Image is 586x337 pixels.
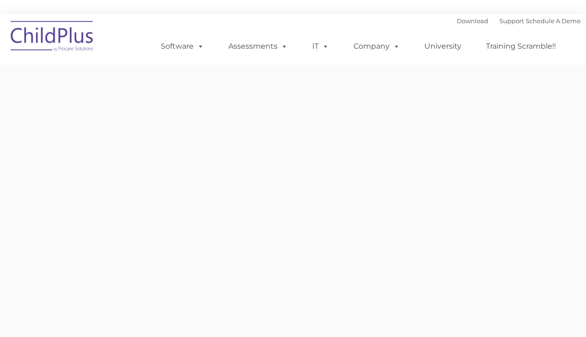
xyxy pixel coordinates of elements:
font: | [457,17,580,25]
a: Download [457,17,488,25]
a: Training Scramble!! [477,37,565,56]
a: Software [151,37,213,56]
a: Assessments [219,37,297,56]
a: IT [303,37,338,56]
a: Schedule A Demo [526,17,580,25]
img: ChildPlus by Procare Solutions [6,14,99,61]
a: University [415,37,471,56]
a: Support [499,17,524,25]
a: Company [344,37,409,56]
